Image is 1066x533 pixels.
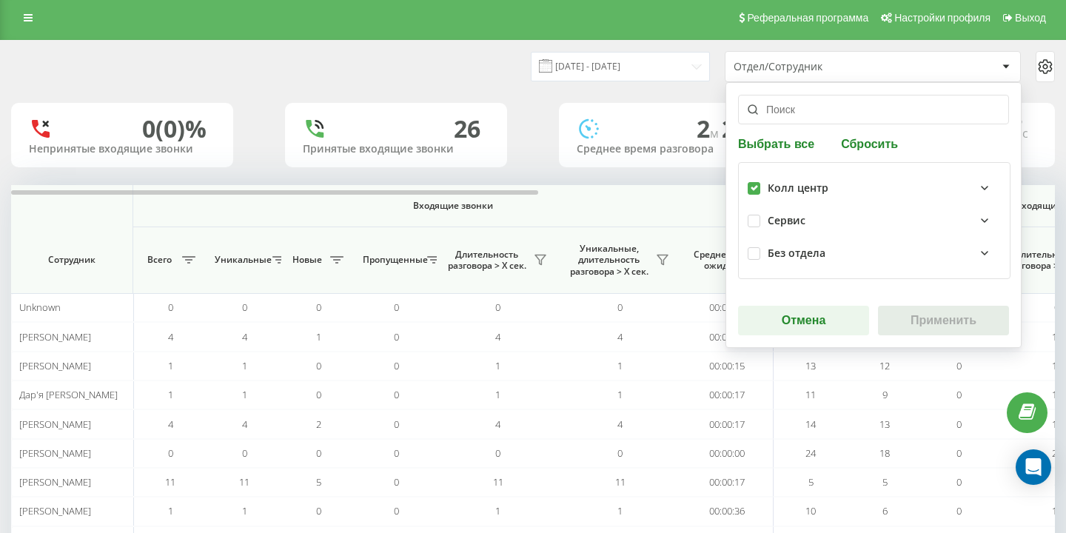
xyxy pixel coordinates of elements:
span: 14 [1052,418,1062,431]
span: 11 [1052,388,1062,401]
span: Уникальные, длительность разговора > Х сек. [566,243,651,278]
span: 1 [242,504,247,517]
span: 0 [316,446,321,460]
span: 25 [722,113,754,144]
span: 1 [617,359,623,372]
button: Выбрать все [738,136,819,150]
span: 0 [316,359,321,372]
span: 1 [168,504,173,517]
span: Дар'я [PERSON_NAME] [19,388,118,401]
span: 1 [168,359,173,372]
span: 0 [617,301,623,314]
span: 1 [242,359,247,372]
div: Сервис [768,215,805,227]
span: 0 [956,504,962,517]
span: Новые [289,254,326,266]
div: Без отдела [768,247,825,260]
span: Реферальная программа [747,12,868,24]
span: 10 [1052,504,1062,517]
span: 4 [495,330,500,343]
span: 2 [316,418,321,431]
span: 10 [805,504,816,517]
span: 1 [316,330,321,343]
span: 1 [495,359,500,372]
span: [PERSON_NAME] [19,475,91,489]
span: [PERSON_NAME] [19,446,91,460]
span: Сотрудник [24,254,120,266]
span: [PERSON_NAME] [19,418,91,431]
span: 1 [617,504,623,517]
span: Входящие звонки [172,200,734,212]
span: 9 [882,388,888,401]
span: 0 [394,301,399,314]
span: 11 [239,475,249,489]
span: c [1022,125,1028,141]
span: 24 [1052,446,1062,460]
td: 00:00:17 [681,468,774,497]
span: 4 [242,418,247,431]
div: Open Intercom Messenger [1016,449,1051,485]
span: 10 [1052,330,1062,343]
div: Принятые входящие звонки [303,143,489,155]
div: Среднее время разговора [577,143,763,155]
span: 11 [493,475,503,489]
td: 00:00:00 [681,439,774,468]
span: 0 [394,475,399,489]
td: 00:00:17 [681,381,774,409]
span: 11 [615,475,626,489]
span: 11 [805,388,816,401]
span: Длительность разговора > Х сек. [444,249,529,272]
div: 0 (0)% [142,115,207,143]
span: 5 [1054,475,1059,489]
span: 2 [697,113,722,144]
div: Непринятые входящие звонки [29,143,215,155]
div: Отдел/Сотрудник [734,61,911,73]
td: 00:00:36 [681,497,774,526]
button: Применить [878,306,1009,335]
div: Колл центр [768,182,828,195]
button: Отмена [738,306,869,335]
span: 1 [168,388,173,401]
span: 18 [879,446,890,460]
span: 0 [316,504,321,517]
span: м [710,125,722,141]
span: 0 [394,446,399,460]
span: 0 [1054,301,1059,314]
span: 24 [805,446,816,460]
span: 0 [956,446,962,460]
span: 12 [879,359,890,372]
span: 4 [495,418,500,431]
span: 0 [316,301,321,314]
span: 0 [242,301,247,314]
span: Уникальные [215,254,268,266]
span: [PERSON_NAME] [19,330,91,343]
span: Среднее время ожидания [692,249,762,272]
span: 5 [808,475,814,489]
span: 4 [617,418,623,431]
span: 5 [882,475,888,489]
span: [PERSON_NAME] [19,504,91,517]
span: 0 [956,475,962,489]
input: Поиск [738,95,1009,124]
span: [PERSON_NAME] [19,359,91,372]
span: Выход [1015,12,1046,24]
div: 26 [454,115,480,143]
span: 0 [495,301,500,314]
span: 0 [956,359,962,372]
td: 00:00:15 [681,352,774,381]
td: 00:00:17 [681,409,774,438]
span: 0 [956,418,962,431]
span: Настройки профиля [894,12,990,24]
span: Всего [141,254,178,266]
span: 0 [394,359,399,372]
span: 0 [394,330,399,343]
span: 6 [882,504,888,517]
span: 4 [168,418,173,431]
span: 0 [495,446,500,460]
span: Пропущенные [363,254,423,266]
span: 13 [805,359,816,372]
span: 0 [394,388,399,401]
span: 4 [168,330,173,343]
span: 1 [495,504,500,517]
span: 1 [617,388,623,401]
